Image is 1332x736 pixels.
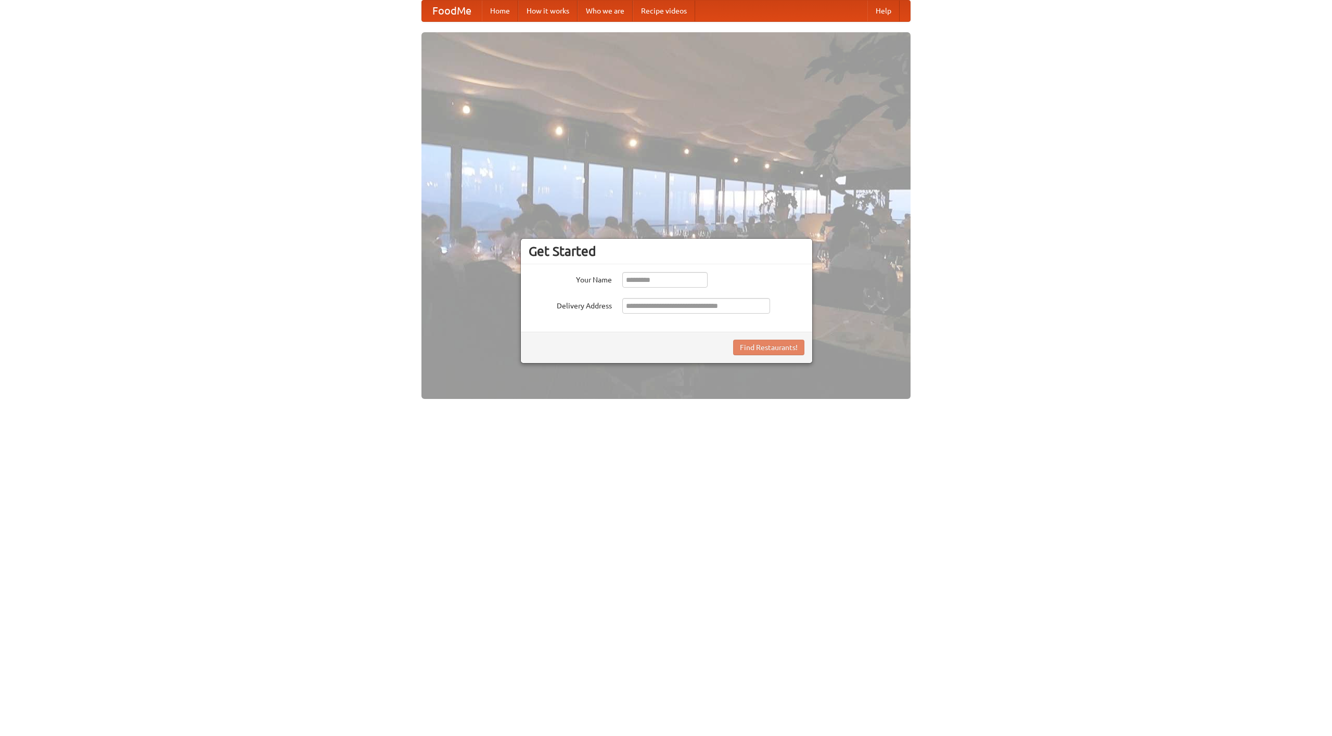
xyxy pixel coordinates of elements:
h3: Get Started [529,243,804,259]
a: Recipe videos [633,1,695,21]
a: Home [482,1,518,21]
label: Delivery Address [529,298,612,311]
a: How it works [518,1,578,21]
button: Find Restaurants! [733,340,804,355]
a: FoodMe [422,1,482,21]
label: Your Name [529,272,612,285]
a: Who we are [578,1,633,21]
a: Help [867,1,900,21]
